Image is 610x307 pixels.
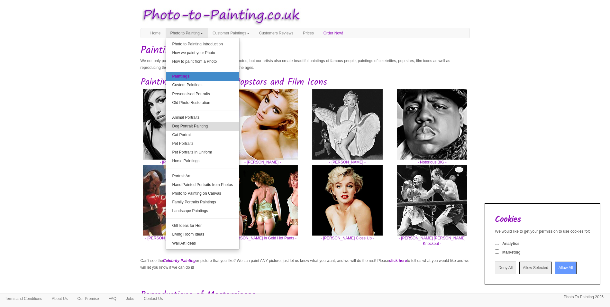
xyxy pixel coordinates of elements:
a: Pet Portraits in Uniform [166,148,240,157]
span: - [PERSON_NAME] vs Clubber Lang - [141,236,216,241]
h2: Paintings of Celebrities, Popstars and Film Icons [141,78,470,88]
img: Rocky Marciano Walcott Knockout [397,165,467,236]
a: Our Promise [72,294,104,303]
a: Order Now! [319,28,348,38]
a: Photo to Painting Introduction [166,40,240,49]
a: Animal Portraits [166,113,240,122]
a: Cat Portrait [166,131,240,139]
a: Gift Ideas for Her [166,221,240,230]
a: - Notorious BIG - [395,122,470,165]
img: Notorious BIG [397,89,467,160]
img: Marilyn Monroe Close Up [312,165,383,236]
label: Marketing [502,250,521,255]
a: FAQ [104,294,121,303]
a: Jobs [121,294,139,303]
a: Horse Paintings [166,157,240,165]
input: Deny All [495,262,516,274]
input: Allow Selected [519,262,552,274]
a: click here [389,258,407,263]
a: How to paint from a Photo [166,57,240,66]
a: Photo to Painting [166,28,208,38]
a: Portrait Art [166,172,240,181]
div: We would like to get your permission to use cookies for: [495,229,590,234]
span: - [PERSON_NAME] - [225,160,300,165]
a: - [PERSON_NAME] Close Up - [310,198,385,241]
a: Wall Art Ideas [166,239,240,248]
a: Dog Portrait Painting [166,122,240,131]
h1: Paintings [141,45,470,56]
span: - [PERSON_NAME] Close Up - [310,236,385,241]
a: Photo to Painting on Canvas [166,189,240,198]
a: Home [146,28,166,38]
p: Can't see the or picture that you like? We can paint ANY picture, just let us know what you want,... [141,257,470,271]
a: Hand Painted Portraits from Photos [166,181,240,189]
img: Kylie in Gold Hot Pants [227,165,298,236]
p: We not only paint bespoke pictures from our customers photos, but our artists also create beautif... [141,58,470,71]
img: Scarlett Johansson [227,89,298,160]
span: - [PERSON_NAME] [PERSON_NAME] Knockout - [395,236,470,247]
a: Family Portraits Paintings [166,198,240,207]
img: Amy Winehouse [143,89,213,160]
a: Old Photo Restoration [166,98,240,107]
em: Celebrity Painting [163,258,196,263]
h2: Reproductions of Masterpieces [141,290,470,300]
img: Marilyn Monroe [312,89,383,160]
span: - [PERSON_NAME] - [141,160,216,165]
a: About Us [47,294,72,303]
a: - [PERSON_NAME] in Gold Hot Pants - [225,198,300,241]
a: Contact Us [139,294,168,303]
a: Prices [298,28,318,38]
a: Customer Paintings [208,28,254,38]
a: Paintings [166,72,240,81]
a: - [PERSON_NAME] - [225,122,300,165]
a: Pet Portraits [166,139,240,148]
a: - [PERSON_NAME] - [310,122,385,165]
span: - [PERSON_NAME] - [310,160,385,165]
a: How we paint your Photo [166,49,240,57]
span: - [PERSON_NAME] in Gold Hot Pants - [225,236,300,241]
a: Living Room Ideas [166,230,240,239]
img: Photo to Painting [137,3,302,28]
a: Customers Reviews [254,28,298,38]
p: Photo To Painting 2025 [564,294,604,301]
a: Landscape Paintings [166,207,240,215]
label: Analytics [502,241,519,247]
h2: Cookies [495,215,590,224]
a: Custom Paintings [166,81,240,89]
a: Personalised Portraits [166,90,240,98]
img: Rocky Balboa vs Clubber Lang [143,165,213,236]
span: - Notorious BIG - [395,160,470,165]
input: Allow All [555,262,577,274]
a: - [PERSON_NAME] [PERSON_NAME] Knockout - [395,198,470,247]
